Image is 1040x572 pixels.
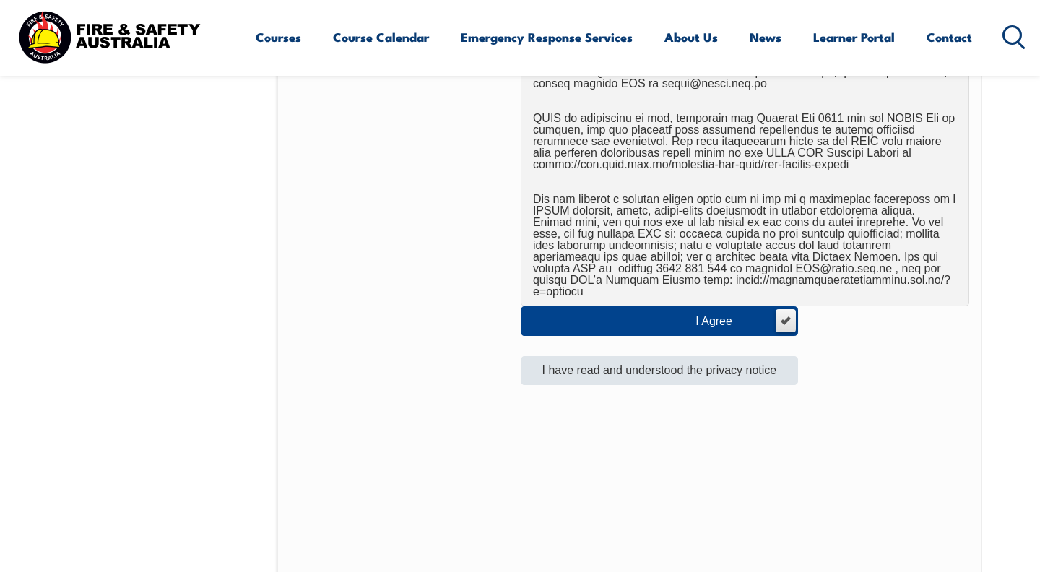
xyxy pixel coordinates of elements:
button: I have read and understood the privacy notice [521,356,798,385]
a: About Us [664,18,718,56]
a: Contact [927,18,972,56]
div: I Agree [695,316,761,327]
a: Courses [256,18,301,56]
a: Learner Portal [813,18,895,56]
a: Emergency Response Services [461,18,633,56]
a: Course Calendar [333,18,429,56]
a: News [750,18,781,56]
